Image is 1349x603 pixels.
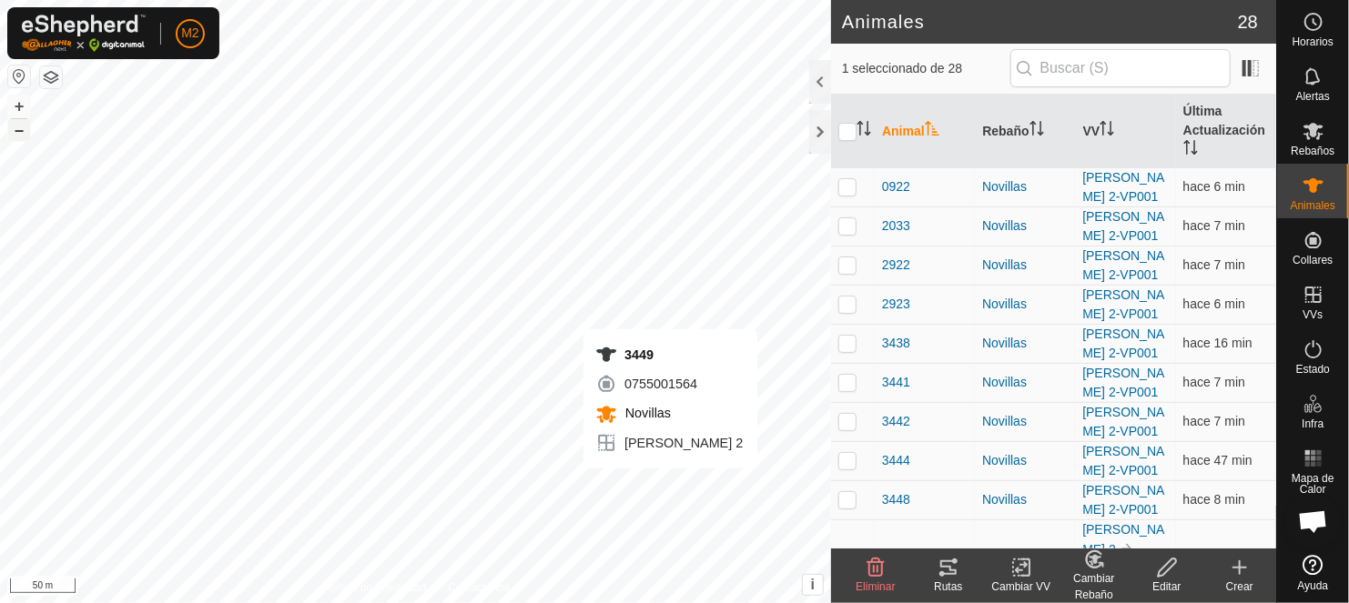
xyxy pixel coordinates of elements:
[1120,541,1134,556] img: hasta
[8,95,30,117] button: +
[882,216,910,236] span: 2033
[1183,414,1245,428] span: 5 oct 2025, 14:28
[621,406,671,420] span: Novillas
[1183,218,1245,233] span: 5 oct 2025, 14:28
[1029,124,1044,138] p-sorticon: Activar para ordenar
[1302,418,1324,429] span: Infra
[1010,49,1231,87] input: Buscar (S)
[925,124,939,138] p-sorticon: Activar para ordenar
[1183,296,1245,311] span: 5 oct 2025, 14:29
[1082,287,1164,321] a: [PERSON_NAME] 2-VP001
[1058,570,1131,603] div: Cambiar Rebaño
[1291,200,1335,211] span: Animales
[1082,366,1164,399] a: [PERSON_NAME] 2-VP001
[982,177,1068,196] div: Novillas
[1296,364,1330,375] span: Estado
[181,24,198,43] span: M2
[982,451,1068,470] div: Novillas
[982,295,1068,314] div: Novillas
[842,59,1010,78] span: 1 seleccionado de 28
[985,578,1058,595] div: Cambiar VV
[321,579,426,596] a: Política de Privacidad
[1183,179,1245,194] span: 5 oct 2025, 14:30
[8,65,30,87] button: Restablecer Mapa
[882,373,910,392] span: 3441
[1296,91,1330,102] span: Alertas
[1131,578,1203,595] div: Editar
[1100,124,1114,138] p-sorticon: Activar para ordenar
[1183,375,1245,389] span: 5 oct 2025, 14:28
[882,334,910,353] span: 3438
[1183,453,1253,467] span: 5 oct 2025, 13:49
[875,95,975,168] th: Animal
[1082,444,1164,477] a: [PERSON_NAME] 2-VP001
[857,124,871,138] p-sorticon: Activar para ordenar
[1075,95,1175,168] th: VV
[982,412,1068,431] div: Novillas
[1082,405,1164,438] a: [PERSON_NAME] 2-VP001
[1183,143,1198,157] p-sorticon: Activar para ordenar
[882,177,910,196] span: 0922
[1298,580,1329,591] span: Ayuda
[882,451,910,470] span: 3444
[1293,36,1334,47] span: Horarios
[40,66,62,88] button: Capas del Mapa
[982,490,1068,509] div: Novillas
[982,373,1068,392] div: Novillas
[1183,336,1253,350] span: 5 oct 2025, 14:19
[1183,257,1245,272] span: 5 oct 2025, 14:28
[803,575,823,595] button: i
[1082,522,1164,557] a: [PERSON_NAME] 2
[1082,170,1164,204] a: [PERSON_NAME] 2-VP001
[595,432,743,454] div: [PERSON_NAME] 2
[448,579,509,596] a: Contáctenos
[1082,209,1164,243] a: [PERSON_NAME] 2-VP001
[975,95,1075,168] th: Rebaño
[1293,255,1333,266] span: Collares
[982,216,1068,236] div: Novillas
[1303,309,1323,320] span: VVs
[1082,248,1164,282] a: [PERSON_NAME] 2-VP001
[1291,146,1334,156] span: Rebaños
[1176,95,1276,168] th: Última Actualización
[856,580,895,593] span: Eliminar
[1082,483,1164,517] a: [PERSON_NAME] 2-VP001
[882,295,910,314] span: 2923
[811,577,815,592] span: i
[8,119,30,141] button: –
[842,11,1238,33] h2: Animales
[1203,578,1276,595] div: Crear
[1277,548,1349,598] a: Ayuda
[595,373,743,395] div: 0755001564
[882,256,910,275] span: 2922
[1286,494,1341,548] div: Chat abierto
[1238,8,1258,35] span: 28
[982,334,1068,353] div: Novillas
[982,256,1068,275] div: Novillas
[1183,492,1245,507] span: 5 oct 2025, 14:28
[595,344,743,366] div: 3449
[1282,473,1344,495] span: Mapa de Calor
[882,412,910,431] span: 3442
[1082,327,1164,360] a: [PERSON_NAME] 2-VP001
[22,15,146,52] img: Logo Gallagher
[912,578,985,595] div: Rutas
[882,490,910,509] span: 3448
